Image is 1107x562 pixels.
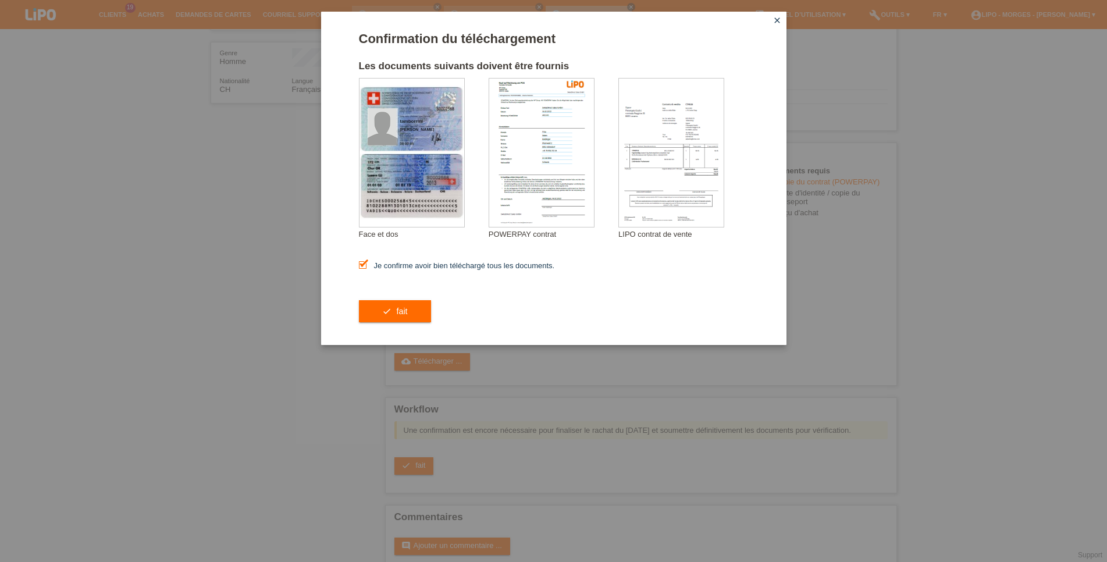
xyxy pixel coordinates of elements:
[489,230,618,239] div: POWERPAY contrat
[567,80,584,88] img: 39073_print.png
[368,108,398,145] img: swiss_id_photo_male.png
[618,230,748,239] div: LIPO contrat de vente
[359,31,749,46] h1: Confirmation du téléchargement
[382,307,391,316] i: check
[400,127,458,131] div: [PERSON_NAME]
[359,79,464,227] img: upload_document_confirmation_type_id_swiss_empty.png
[359,261,555,270] label: Je confirme avoir bien téléchargé tous les documents.
[773,16,782,25] i: close
[359,61,749,78] h2: Les documents suivants doivent être fournis
[619,79,724,227] img: upload_document_confirmation_type_receipt_generic.png
[489,79,594,227] img: upload_document_confirmation_type_contract_not_within_kkg_whitelabel.png
[359,300,431,322] button: check fait
[400,119,458,124] div: tamborrini
[359,230,489,239] div: Face et dos
[396,307,407,316] span: fait
[770,15,785,28] a: close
